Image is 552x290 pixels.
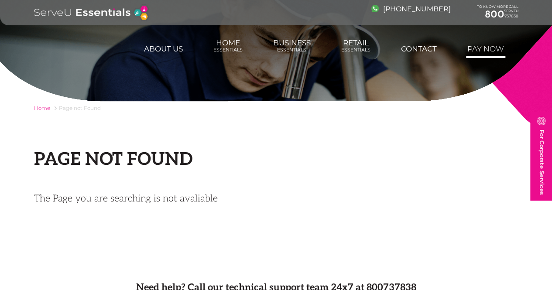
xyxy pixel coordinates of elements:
a: Home [34,105,50,111]
h2: Page Not Found [34,149,518,170]
a: 800737838 [477,9,518,20]
a: [PHONE_NUMBER] [371,5,451,13]
p: The Page you are searching is not avaliable [34,192,518,205]
span: Page not Found [59,105,101,111]
a: For Corporate Services [531,112,552,200]
span: Essentials [273,47,311,53]
a: About us [143,40,184,58]
span: Essentials [341,47,370,53]
img: image [537,117,545,125]
img: logo [34,4,149,21]
a: Contact [400,40,438,58]
a: BusinessEssentials [272,34,312,58]
a: Pay Now [466,40,505,58]
div: TO KNOW MORE CALL SERVEU [477,5,518,20]
span: 800 [485,8,504,20]
span: Essentials [213,47,243,53]
a: RetailEssentials [340,34,372,58]
img: image [371,5,379,12]
a: HomeEssentials [212,34,244,58]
